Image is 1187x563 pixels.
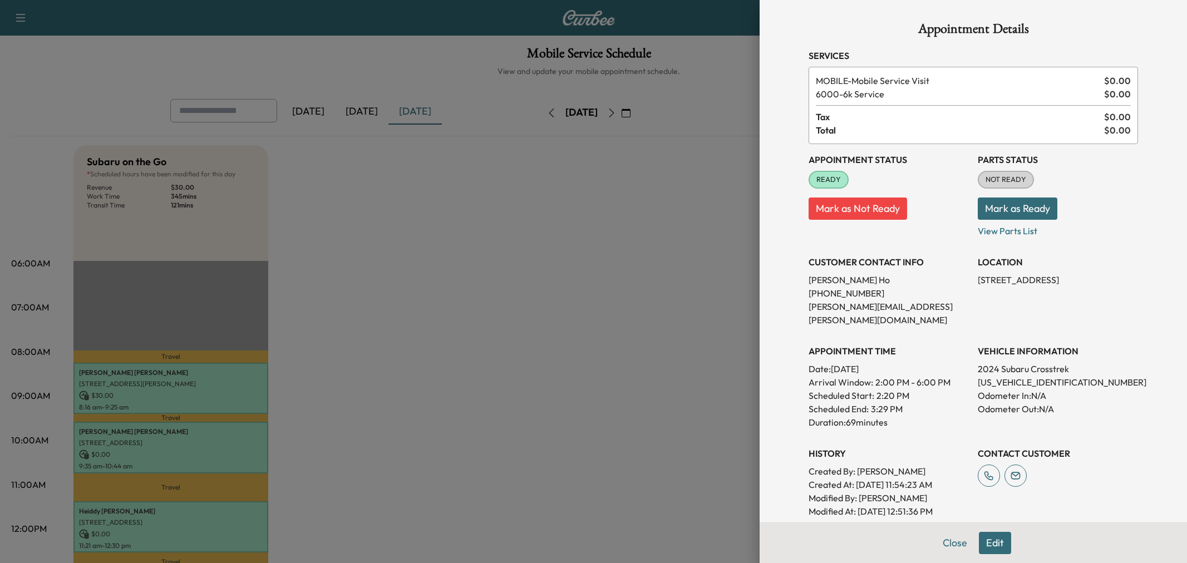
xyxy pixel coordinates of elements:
[1104,74,1131,87] span: $ 0.00
[978,402,1138,416] p: Odometer Out: N/A
[979,174,1033,185] span: NOT READY
[809,465,969,478] p: Created By : [PERSON_NAME]
[935,532,974,554] button: Close
[809,273,969,287] p: [PERSON_NAME] Ho
[809,505,969,518] p: Modified At : [DATE] 12:51:36 PM
[809,491,969,505] p: Modified By : [PERSON_NAME]
[809,389,874,402] p: Scheduled Start:
[876,389,909,402] p: 2:20 PM
[816,124,1104,137] span: Total
[809,255,969,269] h3: CUSTOMER CONTACT INFO
[978,220,1138,238] p: View Parts List
[979,532,1011,554] button: Edit
[809,376,969,389] p: Arrival Window:
[978,273,1138,287] p: [STREET_ADDRESS]
[809,447,969,460] h3: History
[809,287,969,300] p: [PHONE_NUMBER]
[809,344,969,358] h3: APPOINTMENT TIME
[809,197,907,220] button: Mark as Not Ready
[816,110,1104,124] span: Tax
[978,344,1138,358] h3: VEHICLE INFORMATION
[809,416,969,429] p: Duration: 69 minutes
[978,389,1138,402] p: Odometer In: N/A
[1104,87,1131,101] span: $ 0.00
[816,74,1100,87] span: Mobile Service Visit
[978,447,1138,460] h3: CONTACT CUSTOMER
[809,362,969,376] p: Date: [DATE]
[871,402,903,416] p: 3:29 PM
[978,255,1138,269] h3: LOCATION
[978,153,1138,166] h3: Parts Status
[809,478,969,491] p: Created At : [DATE] 11:54:23 AM
[875,376,950,389] span: 2:00 PM - 6:00 PM
[809,49,1138,62] h3: Services
[809,22,1138,40] h1: Appointment Details
[978,197,1057,220] button: Mark as Ready
[809,402,869,416] p: Scheduled End:
[809,300,969,327] p: [PERSON_NAME][EMAIL_ADDRESS][PERSON_NAME][DOMAIN_NAME]
[1104,110,1131,124] span: $ 0.00
[810,174,848,185] span: READY
[1104,124,1131,137] span: $ 0.00
[978,362,1138,376] p: 2024 Subaru Crosstrek
[978,376,1138,389] p: [US_VEHICLE_IDENTIFICATION_NUMBER]
[816,87,1100,101] span: 6k Service
[809,153,969,166] h3: Appointment Status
